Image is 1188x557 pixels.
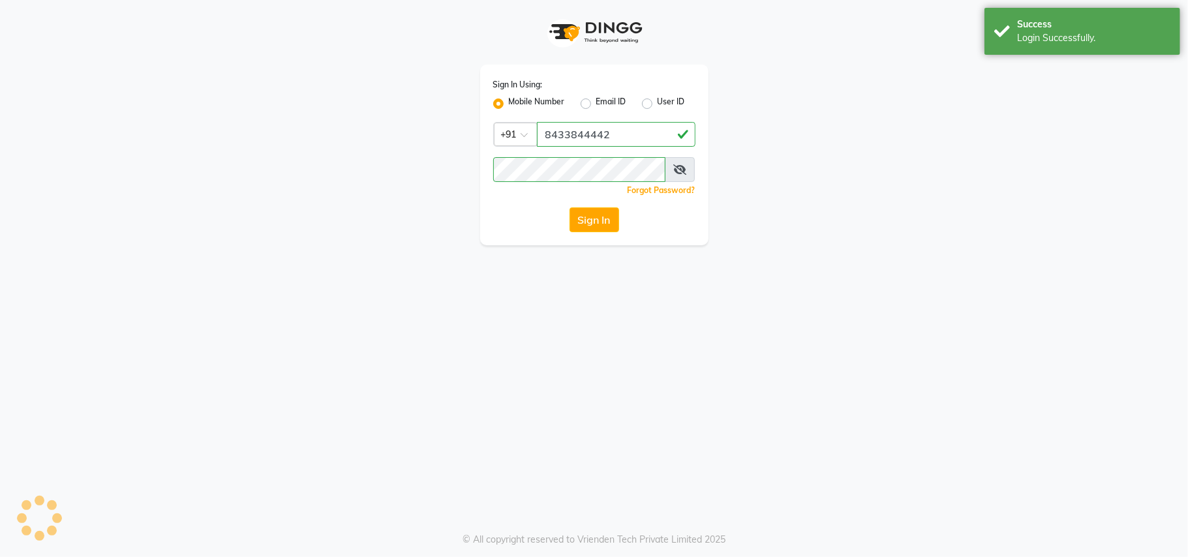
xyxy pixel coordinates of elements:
button: Sign In [570,207,619,232]
input: Username [493,157,665,182]
label: User ID [658,96,685,112]
input: Username [537,122,695,147]
img: logo1.svg [542,13,647,52]
label: Email ID [596,96,626,112]
a: Forgot Password? [628,185,695,195]
div: Success [1017,18,1170,31]
div: Login Successfully. [1017,31,1170,45]
label: Mobile Number [509,96,565,112]
label: Sign In Using: [493,79,543,91]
